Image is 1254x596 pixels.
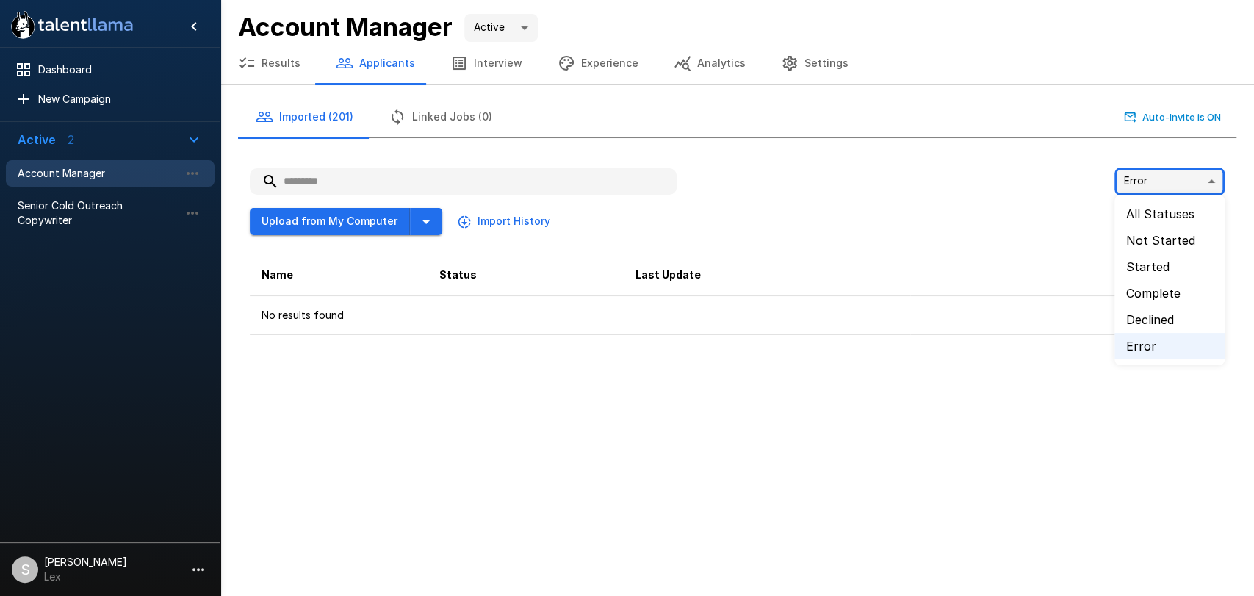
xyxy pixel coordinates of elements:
li: Error [1114,333,1225,359]
li: Not Started [1114,227,1225,254]
li: Started [1114,254,1225,280]
li: Declined [1114,306,1225,333]
li: All Statuses [1114,201,1225,227]
li: Complete [1114,280,1225,306]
